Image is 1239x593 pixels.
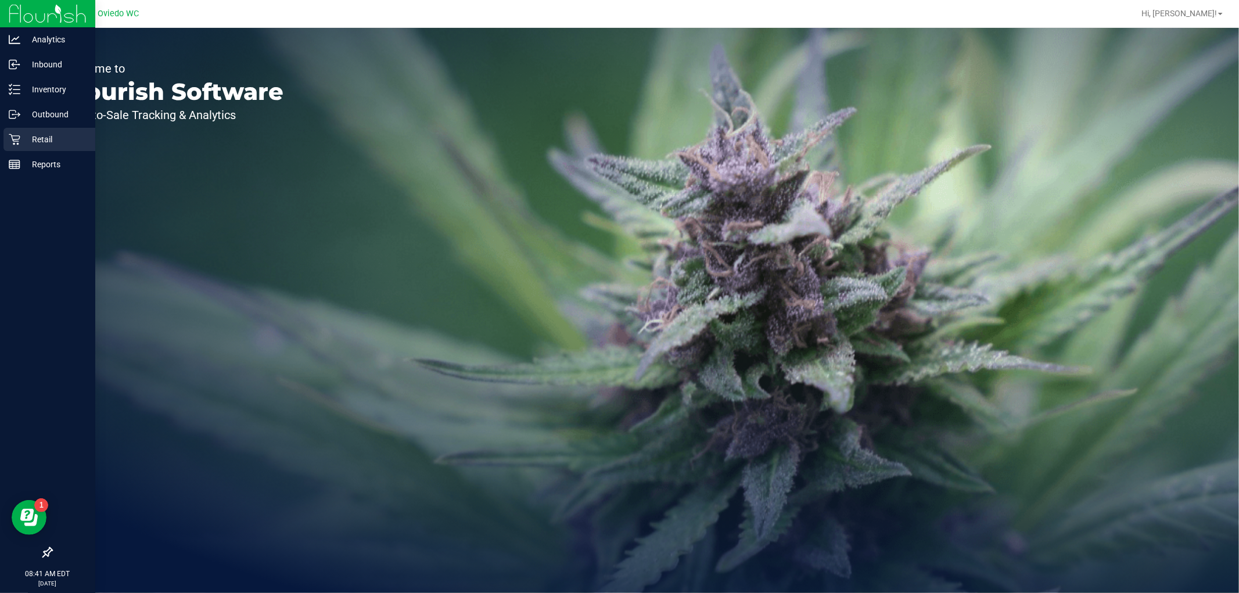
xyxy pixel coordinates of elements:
[12,500,46,535] iframe: Resource center
[20,57,90,71] p: Inbound
[20,157,90,171] p: Reports
[20,132,90,146] p: Retail
[5,569,90,579] p: 08:41 AM EDT
[9,109,20,120] inline-svg: Outbound
[9,159,20,170] inline-svg: Reports
[9,59,20,70] inline-svg: Inbound
[20,33,90,46] p: Analytics
[9,84,20,95] inline-svg: Inventory
[63,63,283,74] p: Welcome to
[63,80,283,103] p: Flourish Software
[9,34,20,45] inline-svg: Analytics
[63,109,283,121] p: Seed-to-Sale Tracking & Analytics
[34,498,48,512] iframe: Resource center unread badge
[20,82,90,96] p: Inventory
[1141,9,1217,18] span: Hi, [PERSON_NAME]!
[9,134,20,145] inline-svg: Retail
[98,9,139,19] span: Oviedo WC
[20,107,90,121] p: Outbound
[5,579,90,588] p: [DATE]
